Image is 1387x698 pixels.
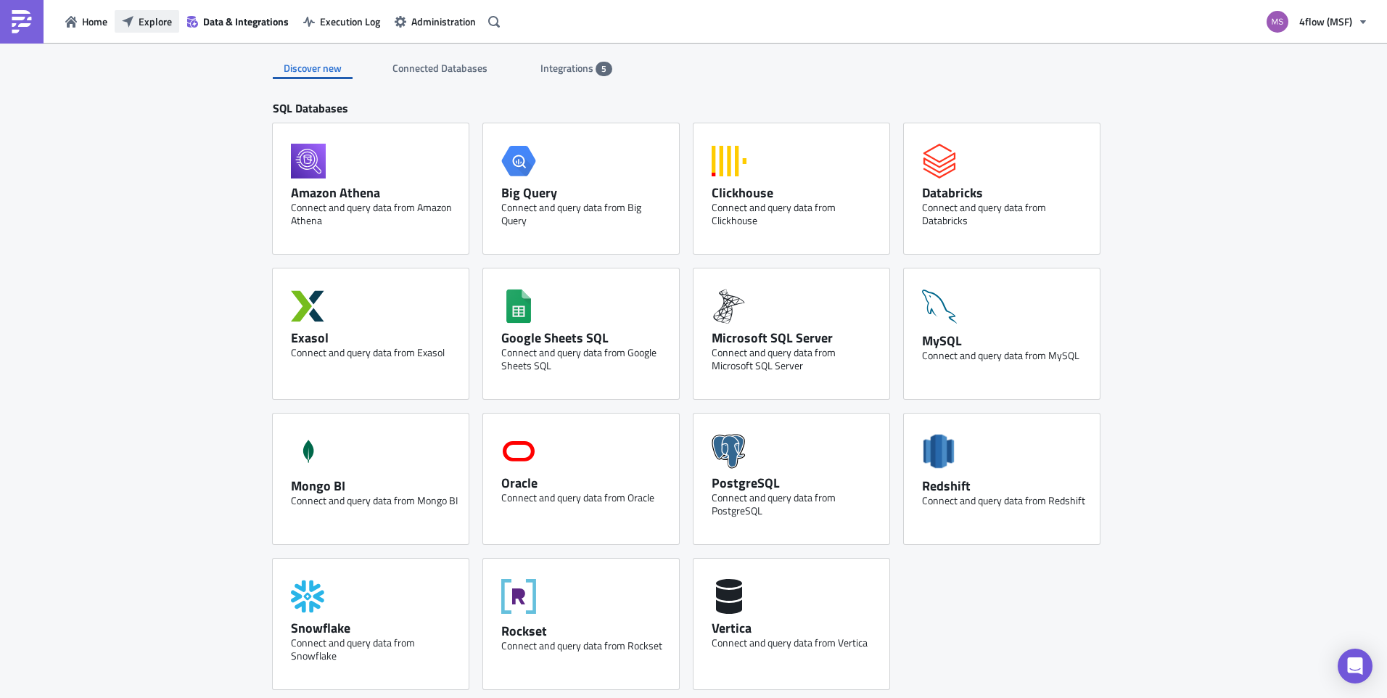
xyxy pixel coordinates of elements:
[10,10,33,33] img: PushMetrics
[58,10,115,33] button: Home
[203,14,289,29] span: Data & Integrations
[411,14,476,29] span: Administration
[712,346,878,372] div: Connect and query data from Microsoft SQL Server
[291,184,458,201] div: Amazon Athena
[115,10,179,33] button: Explore
[291,636,458,662] div: Connect and query data from Snowflake
[922,201,1089,227] div: Connect and query data from Databricks
[1299,14,1352,29] span: 4flow (MSF)
[291,494,458,507] div: Connect and query data from Mongo BI
[501,346,668,372] div: Connect and query data from Google Sheets SQL
[601,63,606,75] span: 5
[291,329,458,346] div: Exasol
[712,184,878,201] div: Clickhouse
[540,60,596,75] span: Integrations
[291,620,458,636] div: Snowflake
[139,14,172,29] span: Explore
[320,14,380,29] span: Execution Log
[1338,649,1372,683] div: Open Intercom Messenger
[291,346,458,359] div: Connect and query data from Exasol
[291,201,458,227] div: Connect and query data from Amazon Athena
[501,475,668,491] div: Oracle
[82,14,107,29] span: Home
[501,201,668,227] div: Connect and query data from Big Query
[273,57,353,79] div: Discover new
[501,623,668,639] div: Rockset
[922,184,1089,201] div: Databricks
[712,201,878,227] div: Connect and query data from Clickhouse
[922,477,1089,494] div: Redshift
[1265,9,1290,34] img: Avatar
[501,329,668,346] div: Google Sheets SQL
[922,332,1089,349] div: MySQL
[1258,6,1376,38] button: 4flow (MSF)
[273,101,1114,123] div: SQL Databases
[712,620,878,636] div: Vertica
[922,494,1089,507] div: Connect and query data from Redshift
[712,329,878,346] div: Microsoft SQL Server
[712,636,878,649] div: Connect and query data from Vertica
[296,10,387,33] button: Execution Log
[291,477,458,494] div: Mongo BI
[922,349,1089,362] div: Connect and query data from MySQL
[712,475,878,491] div: PostgreSQL
[387,10,483,33] button: Administration
[392,60,490,75] span: Connected Databases
[501,491,668,504] div: Connect and query data from Oracle
[712,491,878,517] div: Connect and query data from PostgreSQL
[179,10,296,33] button: Data & Integrations
[501,184,668,201] div: Big Query
[501,639,668,652] div: Connect and query data from Rockset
